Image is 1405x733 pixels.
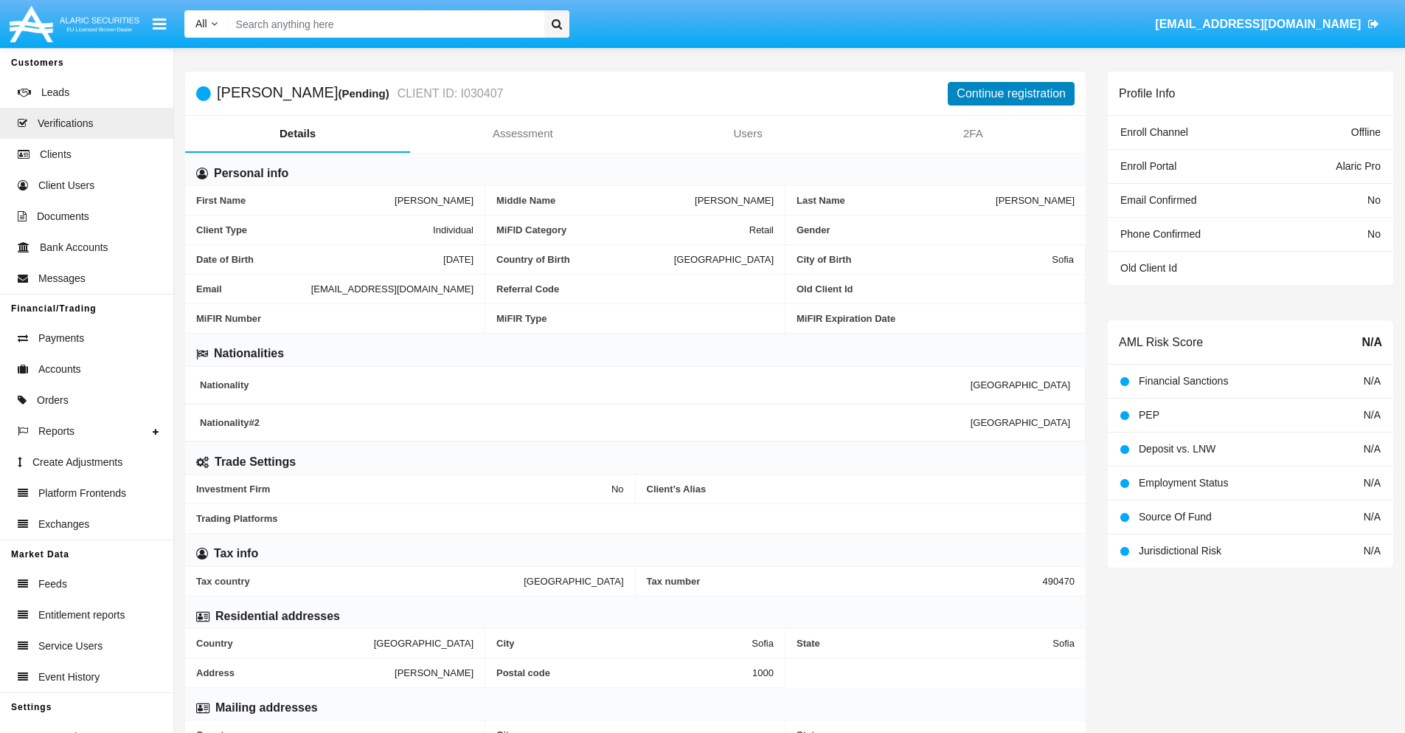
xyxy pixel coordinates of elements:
[214,345,284,362] h6: Nationalities
[394,88,504,100] small: CLIENT ID: I030407
[374,638,473,649] span: [GEOGRAPHIC_DATA]
[752,667,774,678] span: 1000
[496,224,749,235] span: MiFID Category
[38,486,126,501] span: Platform Frontends
[195,18,207,30] span: All
[797,224,1075,235] span: Gender
[1119,335,1203,349] h6: AML Risk Score
[1120,126,1188,138] span: Enroll Channel
[1364,545,1381,557] span: N/A
[1139,545,1221,557] span: Jurisdictional Risk
[1120,160,1176,172] span: Enroll Portal
[200,379,971,390] span: Nationality
[636,116,861,151] a: Users
[496,313,774,324] span: MiFIR Type
[38,178,94,193] span: Client Users
[184,16,229,32] a: All
[1364,443,1381,455] span: N/A
[1351,126,1381,138] span: Offline
[752,638,774,649] span: Sofia
[338,85,393,102] div: (Pending)
[948,82,1075,106] button: Continue registration
[38,424,74,439] span: Reports
[1139,443,1215,455] span: Deposit vs. LNW
[496,195,695,206] span: Middle Name
[611,483,624,495] span: No
[695,195,774,206] span: [PERSON_NAME]
[215,608,340,624] h6: Residential addresses
[196,483,611,495] span: Investment Firm
[395,195,473,206] span: [PERSON_NAME]
[496,254,674,265] span: Country of Birth
[1139,511,1212,523] span: Source Of Fund
[185,116,410,151] a: Details
[971,417,1070,428] span: [GEOGRAPHIC_DATA]
[861,116,1086,151] a: 2FA
[229,10,539,38] input: Search
[1361,334,1382,351] span: N/A
[217,85,503,102] h5: [PERSON_NAME]
[395,667,473,678] span: [PERSON_NAME]
[38,116,93,131] span: Verifications
[1120,262,1177,274] span: Old Client Id
[1364,375,1381,387] span: N/A
[196,195,395,206] span: First Name
[196,224,433,235] span: Client Type
[1336,160,1381,172] span: Alaric Pro
[41,85,69,100] span: Leads
[1120,228,1201,240] span: Phone Confirmed
[996,195,1075,206] span: [PERSON_NAME]
[214,546,258,562] h6: Tax info
[433,224,473,235] span: Individual
[1148,4,1387,45] a: [EMAIL_ADDRESS][DOMAIN_NAME]
[797,254,1052,265] span: City of Birth
[1155,18,1361,30] span: [EMAIL_ADDRESS][DOMAIN_NAME]
[215,454,296,470] h6: Trade Settings
[1052,254,1074,265] span: Sofia
[215,700,318,716] h6: Mailing addresses
[674,254,774,265] span: [GEOGRAPHIC_DATA]
[38,670,100,685] span: Event History
[1364,511,1381,523] span: N/A
[311,283,473,295] span: [EMAIL_ADDRESS][DOMAIN_NAME]
[38,331,84,346] span: Payments
[410,116,635,151] a: Assessment
[1364,409,1381,421] span: N/A
[37,209,89,224] span: Documents
[38,639,103,654] span: Service Users
[37,393,69,408] span: Orders
[32,455,122,470] span: Create Adjustments
[496,638,752,649] span: City
[38,577,67,592] span: Feeds
[38,608,125,623] span: Entitlement reports
[797,195,996,206] span: Last Name
[1139,409,1159,421] span: PEP
[38,517,89,532] span: Exchanges
[1120,194,1196,206] span: Email Confirmed
[196,313,473,324] span: MiFIR Number
[797,313,1075,324] span: MiFIR Expiration Date
[443,254,473,265] span: [DATE]
[196,283,311,295] span: Email
[1139,477,1228,489] span: Employment Status
[196,638,374,649] span: Country
[196,576,524,587] span: Tax country
[1139,375,1228,387] span: Financial Sanctions
[647,483,1075,495] span: Client’s Alias
[647,576,1043,587] span: Tax number
[496,283,774,295] span: Referral Code
[1364,477,1381,489] span: N/A
[38,362,81,377] span: Accounts
[749,224,774,235] span: Retail
[40,240,108,255] span: Bank Accounts
[1043,576,1075,587] span: 490470
[524,576,623,587] span: [GEOGRAPHIC_DATA]
[38,271,86,286] span: Messages
[971,379,1070,390] span: [GEOGRAPHIC_DATA]
[196,667,395,678] span: Address
[196,513,1075,524] span: Trading Platforms
[496,667,752,678] span: Postal code
[7,2,142,46] img: Logo image
[797,638,1052,649] span: State
[214,165,288,182] h6: Personal info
